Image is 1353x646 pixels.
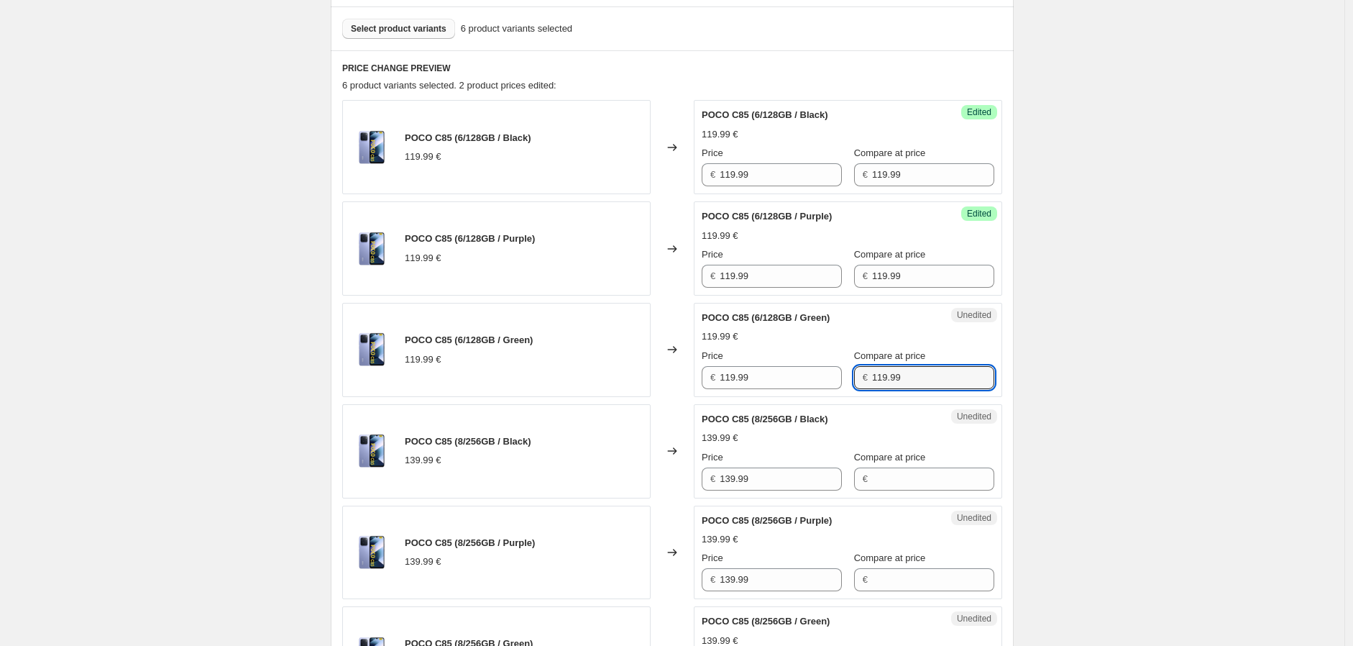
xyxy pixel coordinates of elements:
div: 119.99 € [405,150,441,164]
span: Compare at price [854,552,926,563]
span: POCO C85 (8/256GB / Purple) [405,537,535,548]
span: 6 product variants selected [461,22,572,36]
div: 139.99 € [405,555,441,569]
span: Unedited [957,411,991,422]
div: 119.99 € [702,127,738,142]
img: poco-c85-purple-1_80x.webp [350,227,393,270]
span: Compare at price [854,452,926,463]
span: POCO C85 (6/128GB / Purple) [702,211,832,222]
span: Price [702,552,723,563]
div: 119.99 € [702,329,738,344]
span: POCO C85 (6/128GB / Green) [702,312,830,323]
div: 119.99 € [405,251,441,265]
div: 139.99 € [702,532,738,547]
span: Price [702,147,723,158]
span: Edited [967,106,991,118]
span: € [863,574,868,585]
span: € [863,270,868,281]
span: Compare at price [854,249,926,260]
span: € [710,372,715,383]
span: Unedited [957,309,991,321]
span: POCO C85 (8/256GB / Green) [702,616,830,627]
h6: PRICE CHANGE PREVIEW [342,63,1002,74]
span: POCO C85 (6/128GB / Black) [702,109,828,120]
span: € [710,473,715,484]
span: POCO C85 (6/128GB / Green) [405,335,533,345]
img: poco-c85-purple-1_80x.webp [350,429,393,473]
button: Select product variants [342,19,455,39]
span: € [710,169,715,180]
span: Unedited [957,512,991,524]
span: Price [702,350,723,361]
span: Unedited [957,613,991,624]
span: € [863,169,868,180]
span: Select product variants [351,23,446,35]
span: POCO C85 (6/128GB / Black) [405,132,531,143]
img: poco-c85-purple-1_80x.webp [350,126,393,169]
span: Compare at price [854,147,926,158]
span: € [710,270,715,281]
span: Price [702,249,723,260]
span: 6 product variants selected. 2 product prices edited: [342,80,556,91]
span: POCO C85 (8/256GB / Black) [405,436,531,447]
div: 139.99 € [405,453,441,468]
span: POCO C85 (6/128GB / Purple) [405,233,535,244]
img: poco-c85-purple-1_80x.webp [350,531,393,574]
img: poco-c85-purple-1_80x.webp [350,328,393,371]
div: 119.99 € [405,352,441,367]
span: € [863,473,868,484]
div: 139.99 € [702,431,738,445]
span: POCO C85 (8/256GB / Purple) [702,515,832,526]
span: POCO C85 (8/256GB / Black) [702,414,828,424]
span: Price [702,452,723,463]
span: Edited [967,208,991,219]
div: 119.99 € [702,229,738,243]
span: Compare at price [854,350,926,361]
span: € [863,372,868,383]
span: € [710,574,715,585]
